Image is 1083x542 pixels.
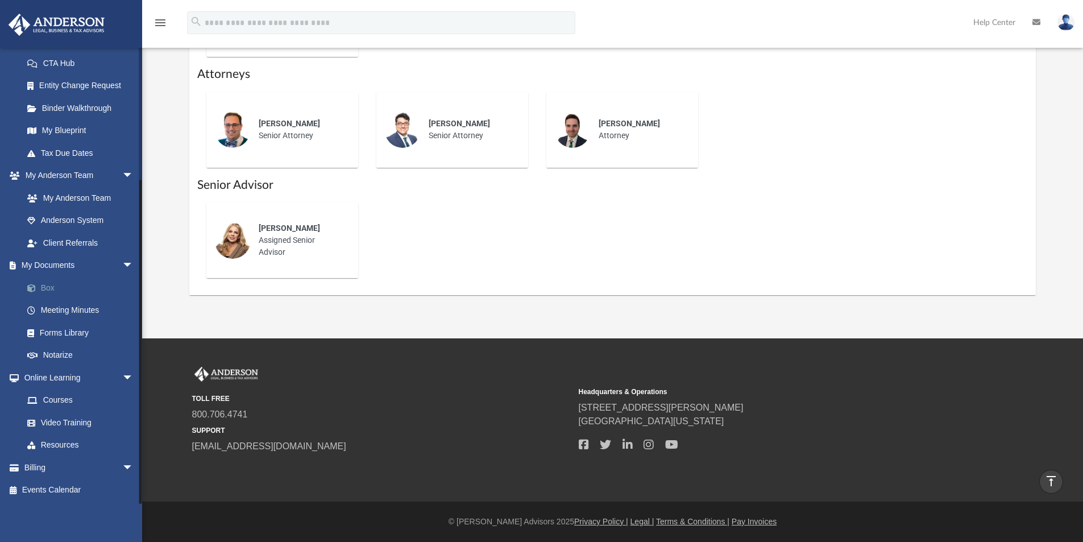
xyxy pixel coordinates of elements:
[259,224,320,233] span: [PERSON_NAME]
[259,119,320,128] span: [PERSON_NAME]
[16,411,139,434] a: Video Training
[384,111,421,148] img: thumbnail
[1044,474,1058,488] i: vertical_align_top
[16,321,145,344] a: Forms Library
[192,367,260,382] img: Anderson Advisors Platinum Portal
[197,177,1028,193] h1: Senior Advisor
[192,394,571,404] small: TOLL FREE
[1039,470,1063,494] a: vertical_align_top
[16,209,145,232] a: Anderson System
[192,441,346,451] a: [EMAIL_ADDRESS][DOMAIN_NAME]
[8,456,151,479] a: Billingarrow_drop_down
[579,387,957,397] small: Headquarters & Operations
[656,517,729,526] a: Terms & Conditions |
[630,517,654,526] a: Legal |
[16,231,145,254] a: Client Referrals
[214,111,251,148] img: thumbnail
[16,187,139,209] a: My Anderson Team
[16,75,151,97] a: Entity Change Request
[251,110,350,150] div: Senior Attorney
[574,517,628,526] a: Privacy Policy |
[8,479,151,502] a: Events Calendar
[16,389,145,412] a: Courses
[16,276,151,299] a: Box
[153,22,167,30] a: menu
[8,164,145,187] a: My Anderson Teamarrow_drop_down
[554,111,591,148] img: thumbnail
[8,254,151,277] a: My Documentsarrow_drop_down
[122,164,145,188] span: arrow_drop_down
[192,425,571,436] small: SUPPORT
[142,516,1083,528] div: © [PERSON_NAME] Advisors 2025
[16,299,151,322] a: Meeting Minutes
[16,97,151,119] a: Binder Walkthrough
[579,403,744,412] a: [STREET_ADDRESS][PERSON_NAME]
[579,416,724,426] a: [GEOGRAPHIC_DATA][US_STATE]
[16,344,151,367] a: Notarize
[16,119,145,142] a: My Blueprint
[1057,14,1074,31] img: User Pic
[16,434,145,457] a: Resources
[732,517,777,526] a: Pay Invoices
[16,52,151,75] a: CTA Hub
[16,142,151,164] a: Tax Due Dates
[153,16,167,30] i: menu
[599,119,660,128] span: [PERSON_NAME]
[214,222,251,259] img: thumbnail
[429,119,490,128] span: [PERSON_NAME]
[122,254,145,278] span: arrow_drop_down
[5,14,108,36] img: Anderson Advisors Platinum Portal
[8,366,145,389] a: Online Learningarrow_drop_down
[251,214,350,266] div: Assigned Senior Advisor
[591,110,690,150] div: Attorney
[192,409,248,419] a: 800.706.4741
[421,110,520,150] div: Senior Attorney
[122,366,145,390] span: arrow_drop_down
[197,66,1028,82] h1: Attorneys
[122,456,145,479] span: arrow_drop_down
[190,15,202,28] i: search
